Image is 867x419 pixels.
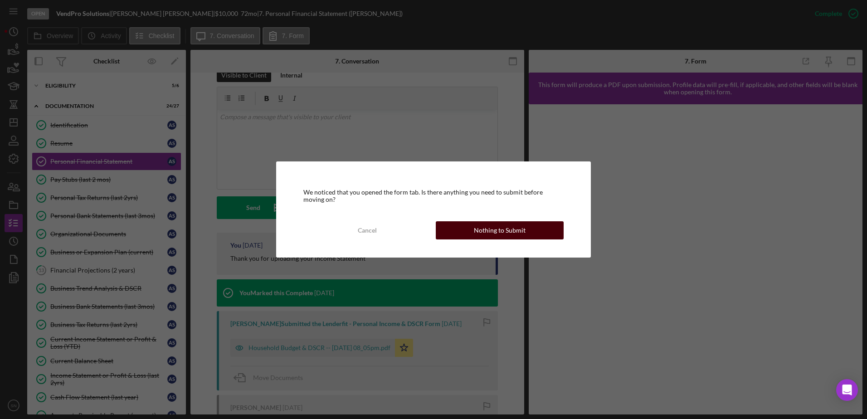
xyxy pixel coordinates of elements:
div: We noticed that you opened the form tab. Is there anything you need to submit before moving on? [303,189,564,203]
div: Cancel [358,221,377,239]
button: Cancel [303,221,431,239]
div: Nothing to Submit [474,221,526,239]
button: Nothing to Submit [436,221,564,239]
div: Open Intercom Messenger [836,379,858,401]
